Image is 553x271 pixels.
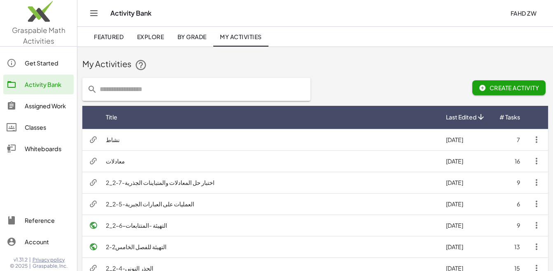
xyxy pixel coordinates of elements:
td: 13 [492,236,527,257]
a: Reference [3,210,74,230]
td: [DATE] [439,172,492,193]
span: | [29,257,31,263]
td: [DATE] [439,236,492,257]
i: prepended action [87,84,97,94]
a: Privacy policy [33,257,68,263]
div: Get Started [25,58,70,68]
td: [DATE] [439,215,492,236]
div: Classes [25,122,70,132]
button: Create Activity [472,80,546,95]
button: Fahd Zw [504,6,543,21]
span: Graspable Math Activities [12,26,65,45]
td: 7 [492,129,527,150]
a: Classes [3,117,74,137]
a: Get Started [3,53,74,73]
a: Account [3,232,74,252]
td: 9 [492,215,527,236]
div: My Activities [82,58,548,71]
span: Featured [94,33,124,40]
td: 2_2-6-التهيئة -المتتابعات [99,215,439,236]
span: v1.31.2 [14,257,28,263]
span: Explore [137,33,164,40]
div: Account [25,237,70,247]
span: Last Edited [446,113,476,121]
td: اختبار حل المعادلات والمتباينات الجذرية-7-2_2 [99,172,439,193]
div: Whiteboards [25,144,70,154]
td: 9 [492,172,527,193]
span: Fahd Zw [510,9,537,17]
div: Activity Bank [25,79,70,89]
td: نشاط [99,129,439,150]
span: Title [106,113,117,121]
td: [DATE] [439,129,492,150]
td: [DATE] [439,193,492,215]
a: Whiteboards [3,139,74,159]
a: Assigned Work [3,96,74,116]
span: My Activities [220,33,262,40]
div: Reference [25,215,70,225]
span: # Tasks [499,113,520,121]
td: التهيئة للفصل الخامس2-2 [99,236,439,257]
span: | [29,263,31,269]
div: Assigned Work [25,101,70,111]
td: 6 [492,193,527,215]
td: 16 [492,150,527,172]
td: [DATE] [439,150,492,172]
span: © 2025 [10,263,28,269]
span: Graspable, Inc. [33,263,68,269]
td: معادلات [99,150,439,172]
button: Toggle navigation [87,7,100,20]
span: Create Activity [479,84,539,91]
td: العمليات على العبارات الجبرية-5-2_2 [99,193,439,215]
span: By Grade [177,33,206,40]
a: Activity Bank [3,75,74,94]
